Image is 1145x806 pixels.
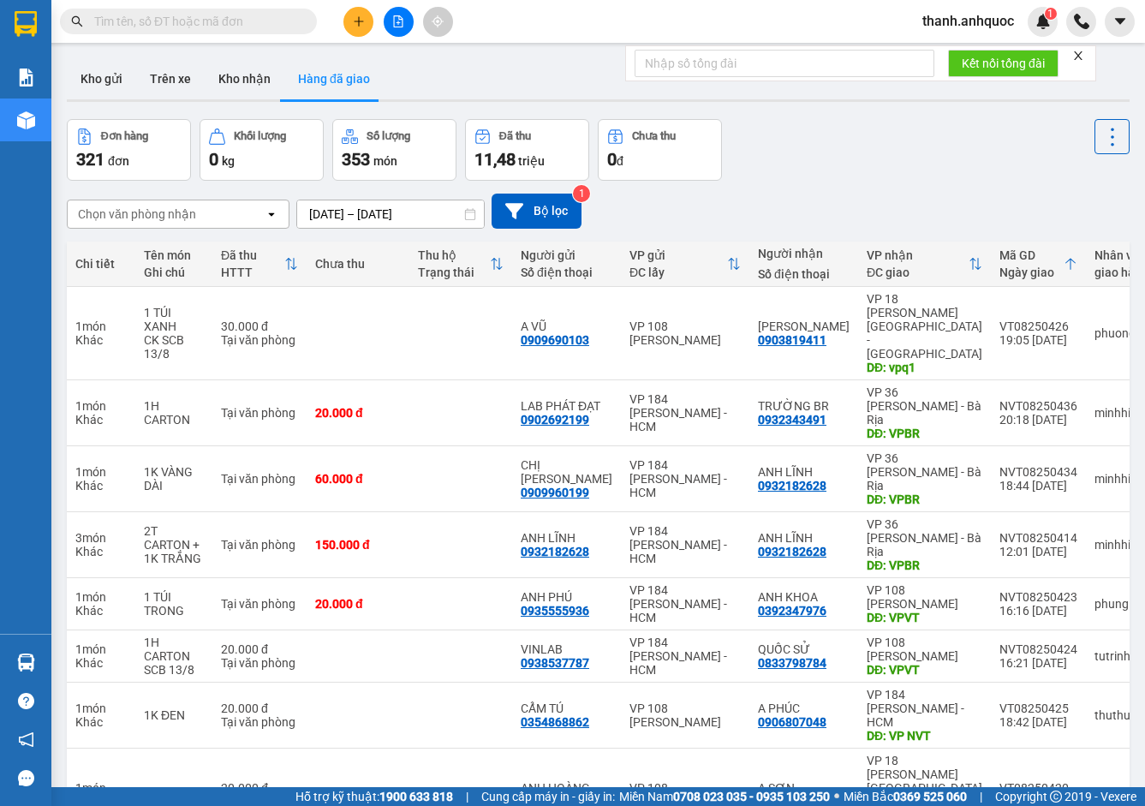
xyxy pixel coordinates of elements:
[94,12,296,31] input: Tìm tên, số ĐT hoặc mã đơn
[962,54,1045,73] span: Kết nối tổng đài
[221,538,298,552] div: Tại văn phòng
[758,531,850,545] div: ANH LĨNH
[867,688,982,729] div: VP 184 [PERSON_NAME] - HCM
[221,333,298,347] div: Tại văn phòng
[71,15,83,27] span: search
[629,319,741,347] div: VP 108 [PERSON_NAME]
[629,392,741,433] div: VP 184 [PERSON_NAME] - HCM
[521,458,612,486] div: CHỊ THẢO
[67,119,191,181] button: Đơn hàng321đơn
[200,119,324,181] button: Khối lượng0kg
[598,119,722,181] button: Chưa thu0đ
[205,58,284,99] button: Kho nhận
[867,248,969,262] div: VP nhận
[221,597,298,611] div: Tại văn phòng
[492,194,581,229] button: Bộ lọc
[758,333,826,347] div: 0903819411
[758,702,850,715] div: A PHÚC
[629,266,727,279] div: ĐC lấy
[758,399,850,413] div: TRƯỜNG BR
[17,111,35,129] img: warehouse-icon
[418,248,490,262] div: Thu hộ
[144,306,204,333] div: 1 TÚI XANH
[867,385,982,427] div: VP 36 [PERSON_NAME] - Bà Rịa
[867,266,969,279] div: ĐC giao
[758,319,850,333] div: ANH SƠN
[75,319,127,333] div: 1 món
[999,715,1077,729] div: 18:42 [DATE]
[367,130,410,142] div: Số lượng
[295,787,453,806] span: Hỗ trợ kỹ thuật:
[521,702,612,715] div: CẨM TÚ
[392,15,404,27] span: file-add
[617,154,623,168] span: đ
[315,406,401,420] div: 20.000 đ
[144,590,204,618] div: 1 TÚI TRONG
[521,413,589,427] div: 0902692199
[108,154,129,168] span: đơn
[17,69,35,87] img: solution-icon
[75,257,127,271] div: Chi tiết
[144,524,204,565] div: 2T CARTON + 1K TRẮNG
[221,781,298,795] div: 20.000 đ
[834,793,839,800] span: ⚪️
[1105,7,1135,37] button: caret-down
[144,333,204,361] div: CK SCB 13/8
[521,590,612,604] div: ANH PHÚ
[75,413,127,427] div: Khác
[673,790,830,803] strong: 0708 023 035 - 0935 103 250
[521,715,589,729] div: 0354868862
[635,50,934,77] input: Nhập số tổng đài
[1047,8,1053,20] span: 1
[67,58,136,99] button: Kho gửi
[999,465,1077,479] div: NVT08250434
[15,11,37,37] img: logo-vxr
[315,257,401,271] div: Chưa thu
[844,787,967,806] span: Miền Bắc
[384,7,414,37] button: file-add
[758,642,850,656] div: QUỐC SỬ
[999,266,1064,279] div: Ngày giao
[342,149,370,170] span: 353
[144,663,204,677] div: SCB 13/8
[75,465,127,479] div: 1 món
[75,781,127,795] div: 1 món
[758,656,826,670] div: 0833798784
[75,715,127,729] div: Khác
[221,248,284,262] div: Đã thu
[17,654,35,672] img: warehouse-icon
[629,583,741,624] div: VP 184 [PERSON_NAME] - HCM
[999,702,1077,715] div: VT08250425
[999,590,1077,604] div: NVT08250423
[75,545,127,558] div: Khác
[521,781,612,795] div: ANH HOÀNG
[867,636,982,663] div: VP 108 [PERSON_NAME]
[521,333,589,347] div: 0909690103
[521,545,589,558] div: 0932182628
[315,597,401,611] div: 20.000 đ
[758,247,850,260] div: Người nhận
[221,319,298,333] div: 30.000 đ
[432,15,444,27] span: aim
[521,266,612,279] div: Số điện thoại
[418,266,490,279] div: Trạng thái
[867,292,982,361] div: VP 18 [PERSON_NAME][GEOGRAPHIC_DATA] - [GEOGRAPHIC_DATA]
[343,7,373,37] button: plus
[758,545,826,558] div: 0932182628
[409,242,512,287] th: Toggle SortBy
[999,333,1077,347] div: 19:05 [DATE]
[144,248,204,262] div: Tên món
[1072,50,1084,62] span: close
[758,715,826,729] div: 0906807048
[521,248,612,262] div: Người gửi
[758,413,826,427] div: 0932343491
[758,604,826,618] div: 0392347976
[499,130,531,142] div: Đã thu
[144,465,204,493] div: 1K VÀNG DÀI
[75,656,127,670] div: Khác
[758,267,850,281] div: Số điện thoại
[136,58,205,99] button: Trên xe
[75,642,127,656] div: 1 món
[18,693,34,709] span: question-circle
[423,7,453,37] button: aim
